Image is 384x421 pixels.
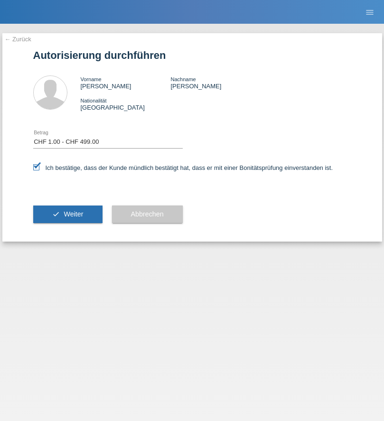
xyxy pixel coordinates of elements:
a: ← Zurück [5,36,31,43]
div: [PERSON_NAME] [81,75,171,90]
i: menu [365,8,375,17]
span: Weiter [64,210,83,218]
span: Vorname [81,76,102,82]
button: Abbrechen [112,206,183,224]
div: [GEOGRAPHIC_DATA] [81,97,171,111]
div: [PERSON_NAME] [170,75,261,90]
span: Nationalität [81,98,107,103]
h1: Autorisierung durchführen [33,49,351,61]
span: Abbrechen [131,210,164,218]
i: check [52,210,60,218]
a: menu [360,9,379,15]
span: Nachname [170,76,196,82]
label: Ich bestätige, dass der Kunde mündlich bestätigt hat, dass er mit einer Bonitätsprüfung einversta... [33,164,333,171]
button: check Weiter [33,206,103,224]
